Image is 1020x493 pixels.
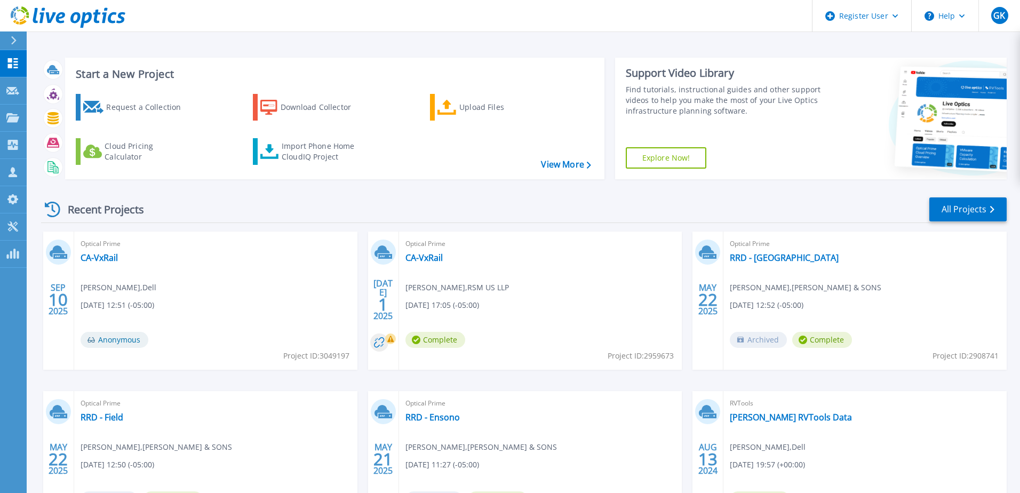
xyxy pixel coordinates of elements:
a: Download Collector [253,94,372,121]
a: All Projects [929,197,1007,221]
span: [PERSON_NAME] , RSM US LLP [405,282,509,293]
span: [PERSON_NAME] , Dell [730,441,806,453]
div: MAY 2025 [373,440,393,479]
span: 22 [49,455,68,464]
div: MAY 2025 [48,440,68,479]
div: Support Video Library [626,66,825,80]
span: Project ID: 2908741 [933,350,999,362]
span: Optical Prime [730,238,1000,250]
span: [DATE] 12:51 (-05:00) [81,299,154,311]
span: 1 [378,300,388,309]
div: SEP 2025 [48,280,68,319]
h3: Start a New Project [76,68,591,80]
span: [DATE] 12:52 (-05:00) [730,299,803,311]
span: Project ID: 2959673 [608,350,674,362]
span: [PERSON_NAME] , [PERSON_NAME] & SONS [405,441,557,453]
span: 13 [698,455,718,464]
a: CA-VxRail [81,252,118,263]
a: RRD - Ensono [405,412,460,423]
span: Complete [405,332,465,348]
span: [PERSON_NAME] , [PERSON_NAME] & SONS [730,282,881,293]
span: [PERSON_NAME] , [PERSON_NAME] & SONS [81,441,232,453]
span: [PERSON_NAME] , Dell [81,282,156,293]
span: [DATE] 19:57 (+00:00) [730,459,805,471]
a: View More [541,160,591,170]
span: [DATE] 17:05 (-05:00) [405,299,479,311]
a: Explore Now! [626,147,707,169]
span: GK [993,11,1005,20]
div: Request a Collection [106,97,192,118]
span: 22 [698,295,718,304]
div: Upload Files [459,97,545,118]
a: Cloud Pricing Calculator [76,138,195,165]
span: [DATE] 12:50 (-05:00) [81,459,154,471]
span: Optical Prime [81,238,351,250]
div: Recent Projects [41,196,158,222]
div: AUG 2024 [698,440,718,479]
span: Project ID: 3049197 [283,350,349,362]
span: Optical Prime [405,397,676,409]
span: RVTools [730,397,1000,409]
a: RRD - [GEOGRAPHIC_DATA] [730,252,839,263]
span: 10 [49,295,68,304]
span: Optical Prime [405,238,676,250]
div: MAY 2025 [698,280,718,319]
a: Upload Files [430,94,549,121]
a: RRD - Field [81,412,123,423]
span: Anonymous [81,332,148,348]
div: [DATE] 2025 [373,280,393,319]
span: 21 [373,455,393,464]
span: Optical Prime [81,397,351,409]
a: Request a Collection [76,94,195,121]
a: CA-VxRail [405,252,443,263]
div: Import Phone Home CloudIQ Project [282,141,365,162]
span: Archived [730,332,787,348]
div: Download Collector [281,97,366,118]
span: Complete [792,332,852,348]
span: [DATE] 11:27 (-05:00) [405,459,479,471]
a: [PERSON_NAME] RVTools Data [730,412,852,423]
div: Cloud Pricing Calculator [105,141,190,162]
div: Find tutorials, instructional guides and other support videos to help you make the most of your L... [626,84,825,116]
